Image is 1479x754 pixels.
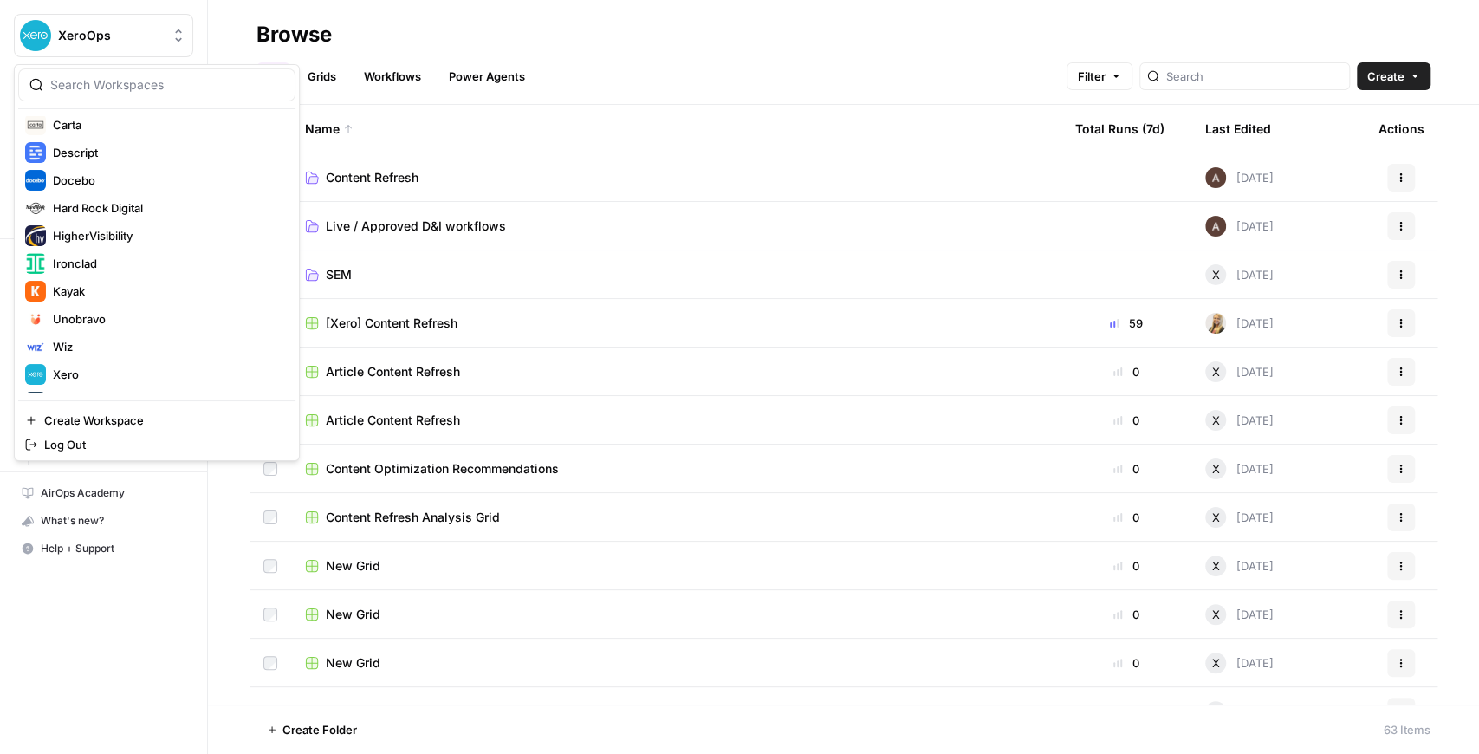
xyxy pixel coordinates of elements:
[1075,460,1177,478] div: 0
[438,62,535,90] a: Power Agents
[1205,105,1271,153] div: Last Edited
[1205,313,1274,334] div: [DATE]
[326,315,457,332] span: [Xero] Content Refresh
[1205,313,1226,334] img: ygsh7oolkwauxdw54hskm6m165th
[326,266,352,283] span: SEM
[256,716,367,744] button: Create Folder
[282,721,357,738] span: Create Folder
[326,703,460,720] span: Refresh Article Content
[53,283,282,300] span: Kayak
[326,218,506,235] span: Live / Approved D&I workflows
[25,198,46,218] img: Hard Rock Digital Logo
[305,105,1048,153] div: Name
[1212,606,1220,623] span: X
[1075,654,1177,672] div: 0
[44,412,282,429] span: Create Workspace
[53,227,282,244] span: HigherVisibility
[256,62,290,90] a: All
[18,408,295,432] a: Create Workspace
[20,20,51,51] img: XeroOps Logo
[14,507,193,535] button: What's new?
[1205,361,1274,382] div: [DATE]
[256,21,332,49] div: Browse
[1075,557,1177,575] div: 0
[305,218,1048,235] a: Live / Approved D&I workflows
[1078,68,1106,85] span: Filter
[305,606,1048,623] a: New Grid
[1384,721,1430,738] div: 63 Items
[1075,703,1177,720] div: 0
[58,27,163,44] span: XeroOps
[305,557,1048,575] a: New Grid
[25,392,46,413] img: Zola Inc Logo
[354,62,431,90] a: Workflows
[1212,363,1220,380] span: X
[25,170,46,191] img: Docebo Logo
[305,460,1048,478] a: Content Optimization Recommendations
[1075,315,1177,332] div: 59
[1367,68,1404,85] span: Create
[25,281,46,302] img: Kayak Logo
[53,144,282,161] span: Descript
[18,432,295,457] a: Log Out
[326,169,418,186] span: Content Refresh
[25,142,46,163] img: Descript Logo
[25,225,46,246] img: HigherVisibility Logo
[1357,62,1430,90] button: Create
[44,436,282,453] span: Log Out
[1212,654,1220,672] span: X
[25,364,46,385] img: Xero Logo
[1075,412,1177,429] div: 0
[14,14,193,57] button: Workspace: XeroOps
[1205,556,1274,576] div: [DATE]
[1212,557,1220,575] span: X
[14,64,300,461] div: Workspace: XeroOps
[53,255,282,272] span: Ironclad
[25,309,46,329] img: Unobravo Logo
[1378,105,1424,153] div: Actions
[326,460,559,478] span: Content Optimization Recommendations
[1205,410,1274,431] div: [DATE]
[1205,264,1274,285] div: [DATE]
[305,703,1048,720] a: Refresh Article Content
[326,412,460,429] span: Article Content Refresh
[326,363,460,380] span: Article Content Refresh
[15,508,192,534] div: What's new?
[1075,606,1177,623] div: 0
[305,654,1048,672] a: New Grid
[14,479,193,507] a: AirOps Academy
[25,336,46,357] img: Wiz Logo
[1166,68,1342,85] input: Search
[1205,701,1274,722] div: [DATE]
[1212,703,1220,720] span: X
[326,654,380,672] span: New Grid
[326,606,380,623] span: New Grid
[305,315,1048,332] a: [Xero] Content Refresh
[14,535,193,562] button: Help + Support
[305,412,1048,429] a: Article Content Refresh
[1212,509,1220,526] span: X
[53,199,282,217] span: Hard Rock Digital
[1212,460,1220,478] span: X
[1205,604,1274,625] div: [DATE]
[53,338,282,355] span: Wiz
[25,253,46,274] img: Ironclad Logo
[326,557,380,575] span: New Grid
[25,114,46,135] img: Carta Logo
[1205,653,1274,673] div: [DATE]
[297,62,347,90] a: Grids
[1205,458,1274,479] div: [DATE]
[1205,216,1274,237] div: [DATE]
[305,266,1048,283] a: SEM
[1212,412,1220,429] span: X
[1205,216,1226,237] img: wtbmvrjo3qvncyiyitl6zoukl9gz
[1205,167,1274,188] div: [DATE]
[326,509,500,526] span: Content Refresh Analysis Grid
[1075,105,1164,153] div: Total Runs (7d)
[53,172,282,189] span: Docebo
[1075,363,1177,380] div: 0
[1067,62,1132,90] button: Filter
[1212,266,1220,283] span: X
[1205,167,1226,188] img: wtbmvrjo3qvncyiyitl6zoukl9gz
[1205,507,1274,528] div: [DATE]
